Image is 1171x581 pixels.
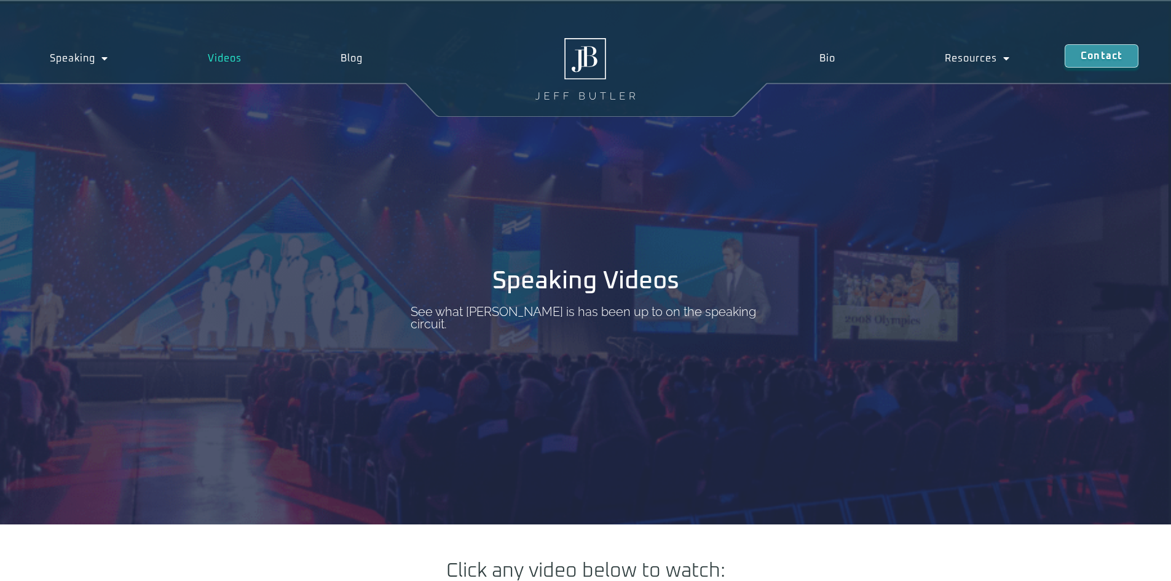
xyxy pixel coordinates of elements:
a: Videos [158,44,291,73]
h1: Speaking Videos [492,269,679,293]
a: Resources [890,44,1065,73]
a: Contact [1065,44,1138,68]
span: Contact [1081,51,1122,61]
p: See what [PERSON_NAME] is has been up to on the speaking circuit. [411,306,761,330]
a: Blog [291,44,413,73]
a: Bio [764,44,889,73]
nav: Menu [764,44,1065,73]
h2: Click any video below to watch: [86,561,1085,581]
